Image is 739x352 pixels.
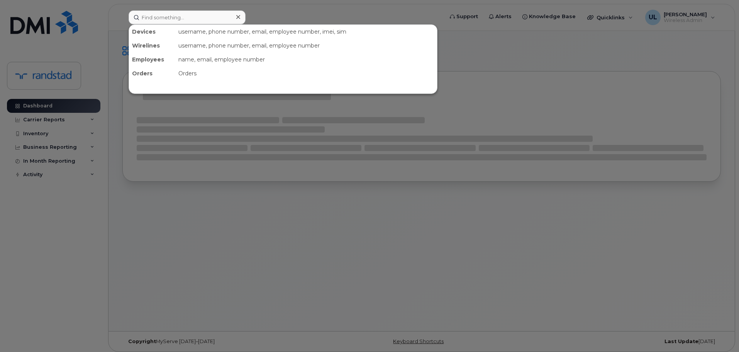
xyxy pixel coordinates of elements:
[175,53,437,66] div: name, email, employee number
[129,25,175,39] div: Devices
[175,25,437,39] div: username, phone number, email, employee number, imei, sim
[129,66,175,80] div: Orders
[129,53,175,66] div: Employees
[175,39,437,53] div: username, phone number, email, employee number
[175,66,437,80] div: Orders
[129,39,175,53] div: Wirelines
